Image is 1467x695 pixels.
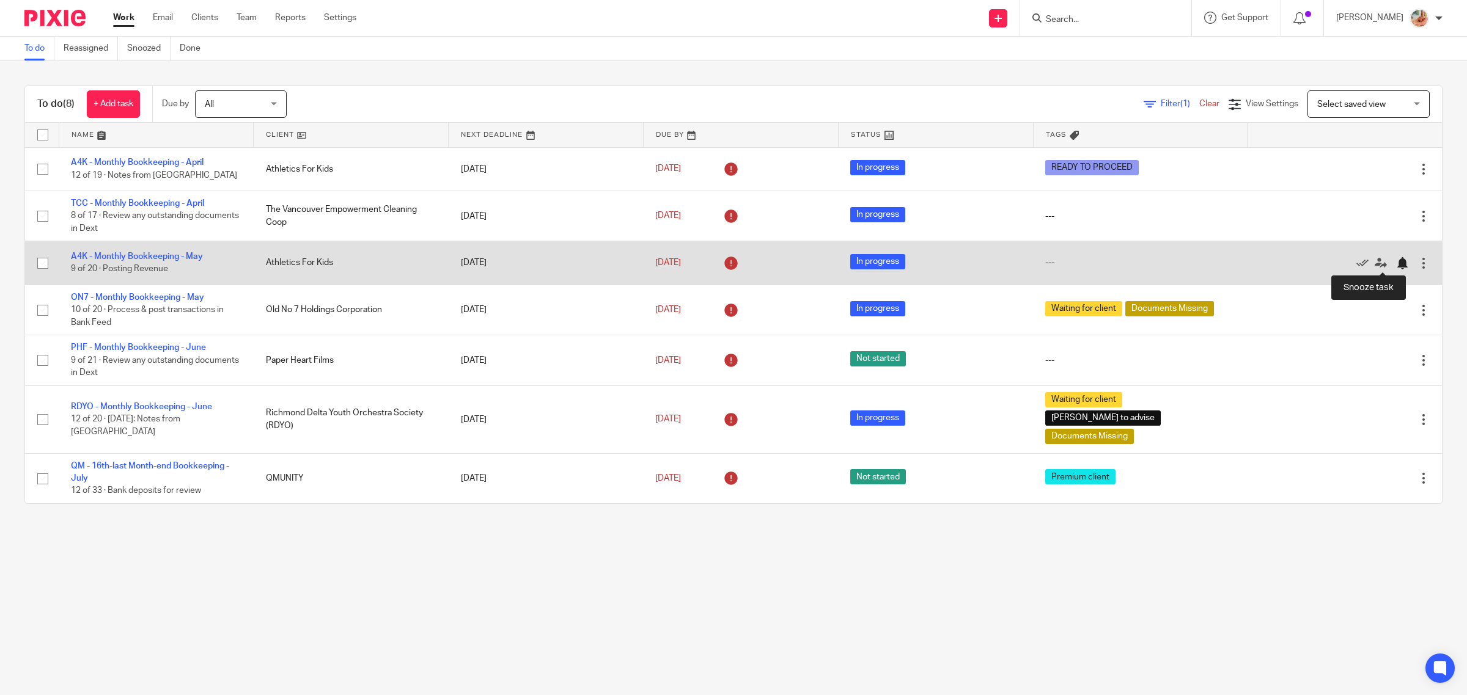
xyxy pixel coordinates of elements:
span: In progress [850,207,905,222]
a: Done [180,37,210,60]
span: In progress [850,301,905,316]
span: 12 of 33 · Bank deposits for review [71,487,201,495]
a: Team [237,12,257,24]
a: Email [153,12,173,24]
span: In progress [850,410,905,426]
span: [DATE] [655,258,681,267]
span: Select saved view [1317,100,1386,109]
a: Clear [1199,100,1219,108]
span: [DATE] [655,415,681,424]
div: --- [1045,210,1235,222]
td: [DATE] [449,191,644,241]
a: A4K - Monthly Bookkeeping - April [71,158,204,167]
span: Waiting for client [1045,301,1122,316]
span: All [205,100,214,109]
div: --- [1045,354,1235,366]
td: Athletics For Kids [254,241,449,285]
a: Clients [191,12,218,24]
input: Search [1045,15,1155,26]
a: TCC - Monthly Bookkeeping - April [71,199,204,208]
a: Reassigned [64,37,118,60]
a: PHF - Monthly Bookkeeping - June [71,343,206,352]
span: [DATE] [655,305,681,314]
td: [DATE] [449,147,644,191]
span: READY TO PROCEED [1045,160,1139,175]
span: Documents Missing [1125,301,1214,316]
span: 9 of 21 · Review any outstanding documents in Dext [71,356,239,377]
span: View Settings [1246,100,1298,108]
h1: To do [37,98,75,111]
a: Reports [275,12,306,24]
td: Old No 7 Holdings Corporation [254,285,449,335]
span: 8 of 17 · Review any outstanding documents in Dext [71,212,239,233]
span: 12 of 19 · Notes from [GEOGRAPHIC_DATA] [71,171,237,180]
td: Athletics For Kids [254,147,449,191]
span: [DATE] [655,211,681,220]
span: Not started [850,351,906,366]
a: To do [24,37,54,60]
td: QMUNITY [254,453,449,503]
span: [DATE] [655,356,681,365]
td: Paper Heart Films [254,335,449,385]
img: Pixie [24,10,86,26]
span: 10 of 20 · Process & post transactions in Bank Feed [71,305,224,327]
a: Mark as done [1356,257,1375,269]
td: [DATE] [449,241,644,285]
a: + Add task [87,90,140,118]
td: [DATE] [449,285,644,335]
a: QM - 16th-last Month-end Bookkeeping - July [71,462,229,482]
div: --- [1045,257,1235,269]
span: In progress [850,160,905,175]
span: Filter [1161,100,1199,108]
span: [DATE] [655,165,681,173]
a: ON7 - Monthly Bookkeeping - May [71,293,204,302]
img: MIC.jpg [1410,9,1429,28]
span: Tags [1046,131,1067,138]
a: A4K - Monthly Bookkeeping - May [71,252,203,261]
span: Not started [850,469,906,484]
td: [DATE] [449,335,644,385]
td: [DATE] [449,453,644,503]
span: 12 of 20 · [DATE]: Notes from [GEOGRAPHIC_DATA] [71,415,180,437]
span: 9 of 20 · Posting Revenue [71,265,168,274]
span: [PERSON_NAME] to advise [1045,410,1161,426]
td: Richmond Delta Youth Orchestra Society (RDYO) [254,385,449,453]
a: Settings [324,12,356,24]
a: Snoozed [127,37,171,60]
span: Get Support [1221,13,1268,22]
td: [DATE] [449,385,644,453]
span: Documents Missing [1045,429,1134,444]
span: Waiting for client [1045,392,1122,407]
span: Premium client [1045,469,1116,484]
td: The Vancouver Empowerment Cleaning Coop [254,191,449,241]
a: Work [113,12,134,24]
p: Due by [162,98,189,110]
span: (8) [63,99,75,109]
span: (1) [1180,100,1190,108]
p: [PERSON_NAME] [1336,12,1403,24]
a: RDYO - Monthly Bookkeeping - June [71,402,212,411]
span: [DATE] [655,474,681,482]
span: In progress [850,254,905,269]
